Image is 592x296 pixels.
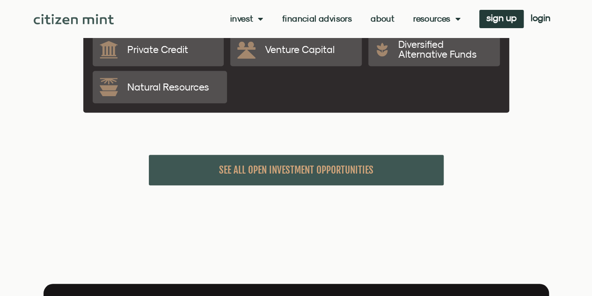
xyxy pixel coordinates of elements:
p: Diversified Alternative Funds [398,39,492,59]
p: Venture Capital [265,45,335,54]
p: Private Credit [127,45,188,54]
a: Financial Advisors [282,14,352,23]
nav: Menu [230,14,460,23]
span: sign up [486,15,517,21]
a: Invest [230,14,263,23]
a: Resources [413,14,460,23]
span: SEE ALL OPEN INVESTMENT OPPORTUNITIES [219,164,373,176]
a: About [371,14,395,23]
p: Natural Resources [127,82,209,92]
a: sign up [479,10,524,28]
a: login [524,10,557,28]
a: SEE ALL OPEN INVESTMENT OPPORTUNITIES [149,155,444,185]
img: Citizen Mint [34,14,114,24]
span: login [531,15,550,21]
